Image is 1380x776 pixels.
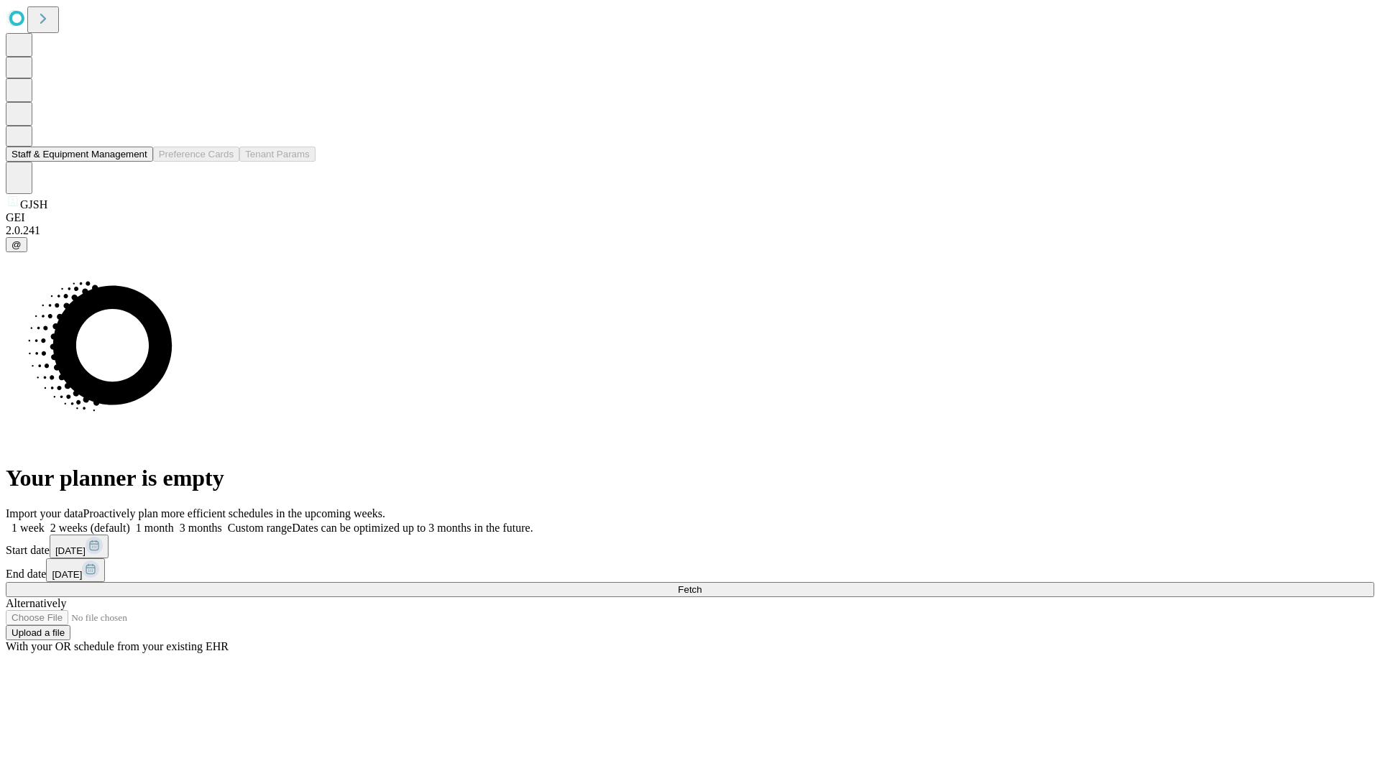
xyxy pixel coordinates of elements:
span: Custom range [228,522,292,534]
span: 1 month [136,522,174,534]
span: Fetch [678,584,701,595]
div: Start date [6,535,1374,558]
span: 2 weeks (default) [50,522,130,534]
span: 1 week [11,522,45,534]
span: Alternatively [6,597,66,609]
span: With your OR schedule from your existing EHR [6,640,229,652]
h1: Your planner is empty [6,465,1374,491]
button: Preference Cards [153,147,239,162]
span: Dates can be optimized up to 3 months in the future. [292,522,533,534]
button: Upload a file [6,625,70,640]
button: Tenant Params [239,147,316,162]
div: End date [6,558,1374,582]
button: Fetch [6,582,1374,597]
button: @ [6,237,27,252]
span: @ [11,239,22,250]
span: [DATE] [52,569,82,580]
span: [DATE] [55,545,86,556]
span: Proactively plan more efficient schedules in the upcoming weeks. [83,507,385,519]
div: 2.0.241 [6,224,1374,237]
span: 3 months [180,522,222,534]
button: Staff & Equipment Management [6,147,153,162]
span: GJSH [20,198,47,211]
span: Import your data [6,507,83,519]
button: [DATE] [46,558,105,582]
div: GEI [6,211,1374,224]
button: [DATE] [50,535,109,558]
